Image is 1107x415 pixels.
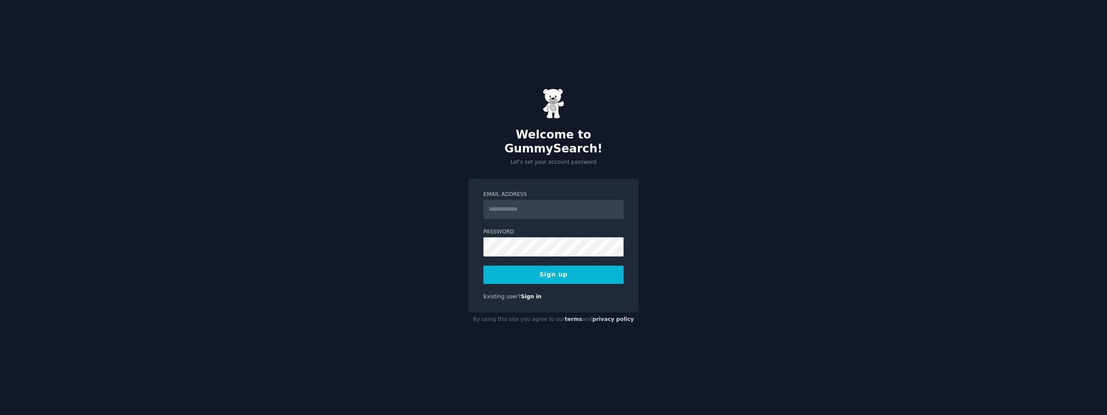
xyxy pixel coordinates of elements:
button: Sign up [483,266,624,284]
a: privacy policy [592,316,634,322]
a: Sign in [521,294,542,300]
a: terms [565,316,582,322]
label: Email Address [483,191,624,199]
p: Let's set your account password [468,159,639,166]
span: Existing user? [483,294,521,300]
label: Password [483,228,624,236]
h2: Welcome to GummySearch! [468,128,639,155]
img: Gummy Bear [543,88,564,119]
div: By using this site you agree to our and [468,313,639,327]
